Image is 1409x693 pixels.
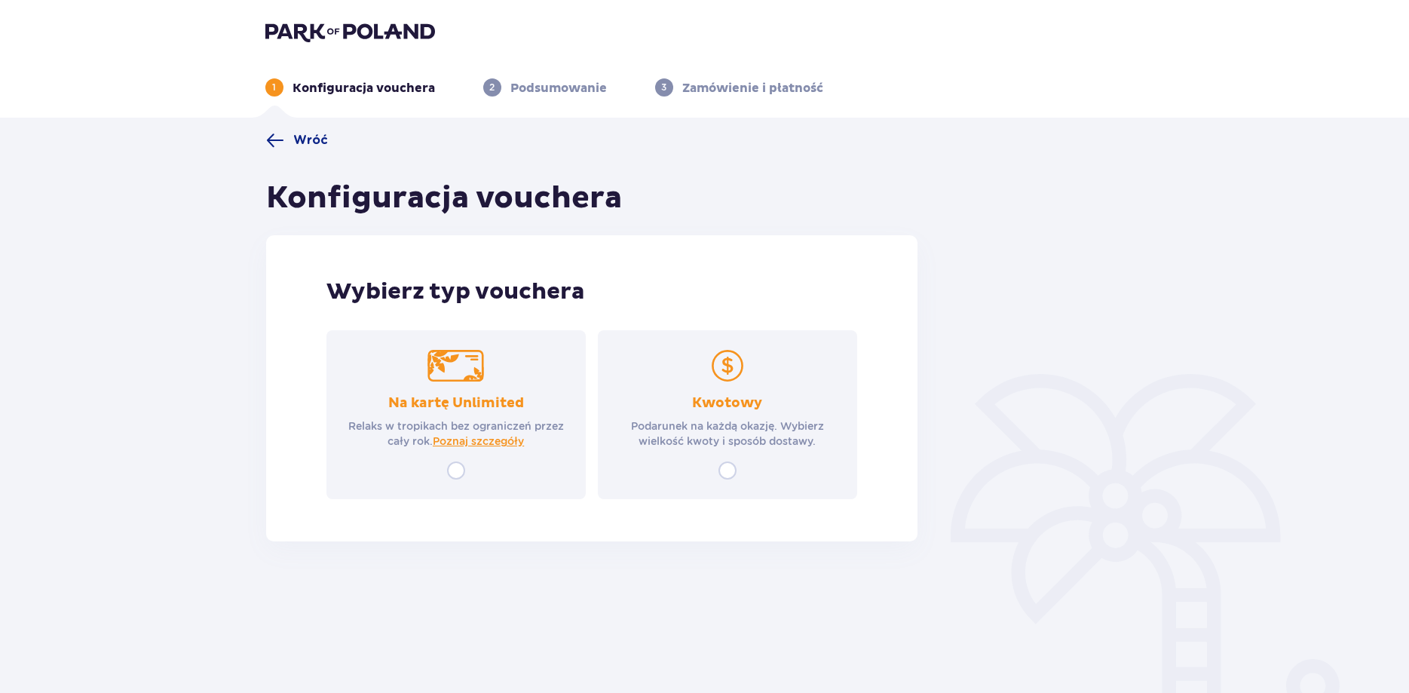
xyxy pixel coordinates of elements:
div: 1Konfiguracja vouchera [265,78,435,97]
p: Zamówienie i płatność [682,80,823,97]
h1: Konfiguracja vouchera [266,179,622,217]
span: Wróć [293,132,328,149]
p: Podsumowanie [510,80,607,97]
p: Podarunek na każdą okazję. Wybierz wielkość kwoty i sposób dostawy. [611,419,844,449]
p: 2 [489,81,495,94]
a: Wróć [266,131,328,149]
p: Konfiguracja vouchera [293,80,435,97]
p: 3 [661,81,666,94]
img: Park of Poland logo [265,21,435,42]
p: Na kartę Unlimited [388,394,524,412]
p: 1 [272,81,276,94]
p: Wybierz typ vouchera [326,278,858,306]
p: Kwotowy [692,394,762,412]
a: Poznaj szczegóły [433,434,524,449]
p: Relaks w tropikach bez ograniczeń przez cały rok. [340,419,572,449]
div: 2Podsumowanie [483,78,607,97]
div: 3Zamówienie i płatność [655,78,823,97]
